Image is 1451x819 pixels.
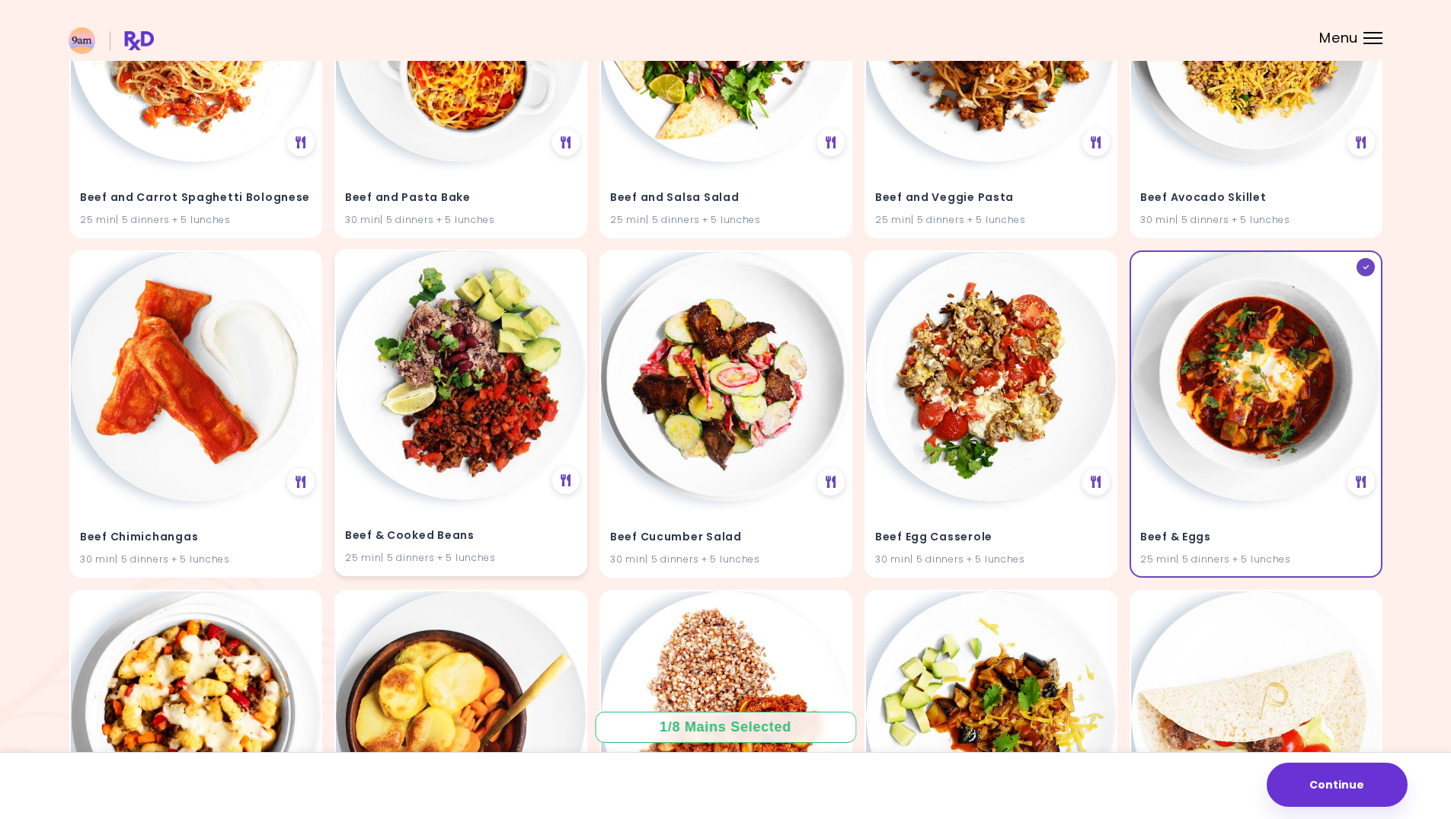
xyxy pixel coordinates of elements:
[345,550,577,565] div: 25 min | 5 dinners + 5 lunches
[1267,763,1408,807] button: Continue
[1140,524,1372,549] h4: Beef & Eggs
[80,213,312,228] div: 25 min | 5 dinners + 5 lunches
[1347,468,1375,496] div: See Meal Plan
[80,552,312,566] div: 30 min | 5 dinners + 5 lunches
[817,129,845,156] div: See Meal Plan
[875,524,1107,549] h4: Beef Egg Casserole
[80,186,312,210] h4: Beef and Carrot Spaghetti Bolognese
[610,186,842,210] h4: Beef and Salsa Salad
[345,213,577,228] div: 30 min | 5 dinners + 5 lunches
[1082,468,1110,496] div: See Meal Plan
[552,467,580,494] div: See Meal Plan
[1082,129,1110,156] div: See Meal Plan
[1140,552,1372,566] div: 25 min | 5 dinners + 5 lunches
[552,129,580,156] div: See Meal Plan
[69,27,154,54] img: RxDiet
[287,129,315,156] div: See Meal Plan
[649,718,803,737] div: 1 / 8 Mains Selected
[610,524,842,549] h4: Beef Cucumber Salad
[610,552,842,566] div: 30 min | 5 dinners + 5 lunches
[1347,129,1375,156] div: See Meal Plan
[1140,213,1372,228] div: 30 min | 5 dinners + 5 lunches
[345,186,577,210] h4: Beef and Pasta Bake
[875,186,1107,210] h4: Beef and Veggie Pasta
[287,468,315,496] div: See Meal Plan
[875,552,1107,566] div: 30 min | 5 dinners + 5 lunches
[817,468,845,496] div: See Meal Plan
[80,524,312,549] h4: Beef Chimichangas
[610,213,842,228] div: 25 min | 5 dinners + 5 lunches
[1319,31,1358,45] span: Menu
[875,213,1107,228] div: 25 min | 5 dinners + 5 lunches
[345,523,577,547] h4: Beef & Cooked Beans
[1140,186,1372,210] h4: Beef Avocado Skillet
